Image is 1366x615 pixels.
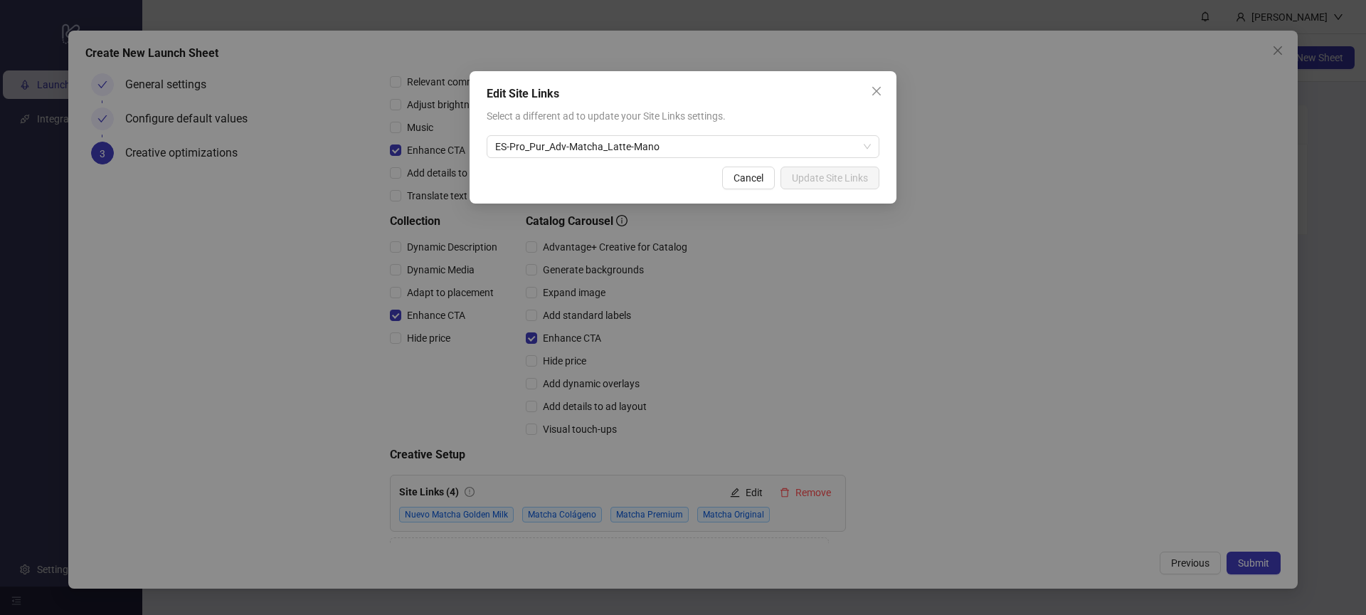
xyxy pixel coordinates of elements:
[871,85,882,97] span: close
[734,172,763,184] span: Cancel
[722,167,775,189] button: Cancel
[780,167,879,189] button: Update Site Links
[495,136,871,157] span: ES-Pro_Pur_Adv-Matcha_Latte-Mano
[487,85,879,102] div: Edit Site Links
[865,80,888,102] button: Close
[487,110,726,122] span: Select a different ad to update your Site Links settings.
